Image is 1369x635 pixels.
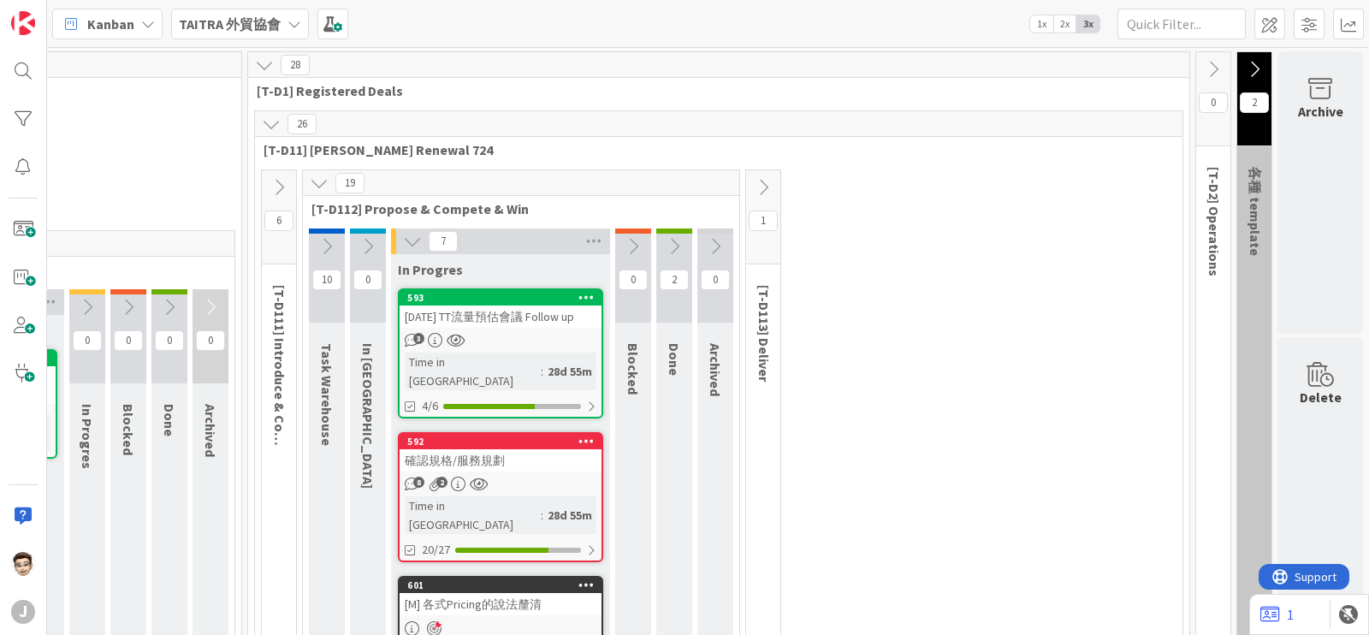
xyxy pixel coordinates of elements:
[625,343,642,395] span: Blocked
[287,114,317,134] span: 26
[400,306,602,328] div: [DATE] TT流量預估會議 Follow up
[436,477,447,488] span: 2
[1117,9,1246,39] input: Quick Filter...
[398,261,463,278] span: In Progres
[335,173,364,193] span: 19
[264,211,293,231] span: 6
[405,353,541,390] div: Time in [GEOGRAPHIC_DATA]
[79,404,96,469] span: In Progres
[398,288,603,418] a: 593[DATE] TT流量預估會議 Follow upTime in [GEOGRAPHIC_DATA]:28d 55m4/6
[179,15,281,33] b: TAITRA 外貿協會
[398,432,603,562] a: 592確認規格/服務規劃Time in [GEOGRAPHIC_DATA]:28d 55m20/27
[1199,92,1228,113] span: 0
[1240,92,1269,113] span: 2
[701,270,730,290] span: 0
[619,270,648,290] span: 0
[11,552,35,576] img: Sc
[422,397,438,415] span: 4/6
[1076,15,1099,33] span: 3x
[405,496,541,534] div: Time in [GEOGRAPHIC_DATA]
[413,333,424,344] span: 3
[756,285,773,382] span: [T-D113] Deliver
[400,290,602,328] div: 593[DATE] TT流量預估會議 Follow up
[400,449,602,472] div: 確認規格/服務規劃
[120,404,137,455] span: Blocked
[359,343,376,489] span: In Queue
[413,477,424,488] span: 8
[264,141,1161,158] span: [T-D11] TAITRA Akamai Renewal 724
[318,343,335,446] span: Task Warehouse
[114,330,143,351] span: 0
[400,434,602,472] div: 592確認規格/服務規劃
[749,211,778,231] span: 1
[1260,604,1294,625] a: 1
[543,362,596,381] div: 28d 55m
[541,362,543,381] span: :
[11,600,35,624] div: J
[202,404,219,457] span: Archived
[271,285,288,472] span: [T-D111] Introduce & Convince
[311,200,718,217] span: [T-D112] Propose & Compete & Win
[400,434,602,449] div: 592
[400,578,602,593] div: 601
[281,55,310,75] span: 28
[1247,167,1264,256] span: 各種 template
[257,82,1168,99] span: [T-D1] Registered Deals
[73,330,102,351] span: 0
[36,3,78,23] span: Support
[400,593,602,615] div: [M] 各式Pricing的說法釐清
[87,14,134,34] span: Kanban
[1030,15,1053,33] span: 1x
[155,330,184,351] span: 0
[196,330,225,351] span: 0
[353,270,382,290] span: 0
[660,270,689,290] span: 2
[541,506,543,525] span: :
[543,506,596,525] div: 28d 55m
[429,231,458,252] span: 7
[407,436,602,448] div: 592
[407,579,602,591] div: 601
[1206,167,1223,276] span: [T-D2] Operations
[666,343,683,376] span: Done
[1300,387,1342,407] div: Delete
[422,541,450,559] span: 20/27
[1053,15,1076,33] span: 2x
[1298,101,1343,122] div: Archive
[407,292,602,304] div: 593
[161,404,178,436] span: Done
[400,290,602,306] div: 593
[312,270,341,290] span: 10
[11,11,35,35] img: Visit kanbanzone.com
[707,343,724,396] span: Archived
[400,578,602,615] div: 601[M] 各式Pricing的說法釐清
